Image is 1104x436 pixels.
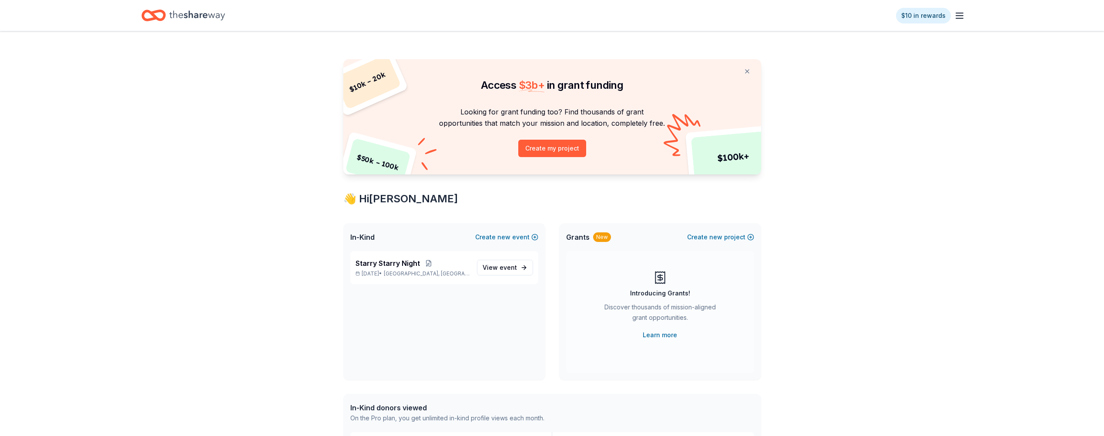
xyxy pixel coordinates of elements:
[709,232,722,242] span: new
[601,302,719,326] div: Discover thousands of mission-aligned grant opportunities.
[593,232,611,242] div: New
[518,140,586,157] button: Create my project
[354,106,751,129] p: Looking for grant funding too? Find thousands of grant opportunities that match your mission and ...
[481,79,623,91] span: Access in grant funding
[384,270,470,277] span: [GEOGRAPHIC_DATA], [GEOGRAPHIC_DATA]
[687,232,754,242] button: Createnewproject
[519,79,545,91] span: $ 3b +
[333,54,401,110] div: $ 10k – 20k
[356,270,470,277] p: [DATE] •
[483,262,517,273] span: View
[350,232,375,242] span: In-Kind
[477,260,533,275] a: View event
[350,413,544,423] div: On the Pro plan, you get unlimited in-kind profile views each month.
[630,288,690,298] div: Introducing Grants!
[343,192,761,206] div: 👋 Hi [PERSON_NAME]
[350,402,544,413] div: In-Kind donors viewed
[643,330,677,340] a: Learn more
[896,8,951,23] a: $10 in rewards
[356,258,420,268] span: Starry Starry Night
[475,232,538,242] button: Createnewevent
[141,5,225,26] a: Home
[497,232,510,242] span: new
[566,232,590,242] span: Grants
[500,264,517,271] span: event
